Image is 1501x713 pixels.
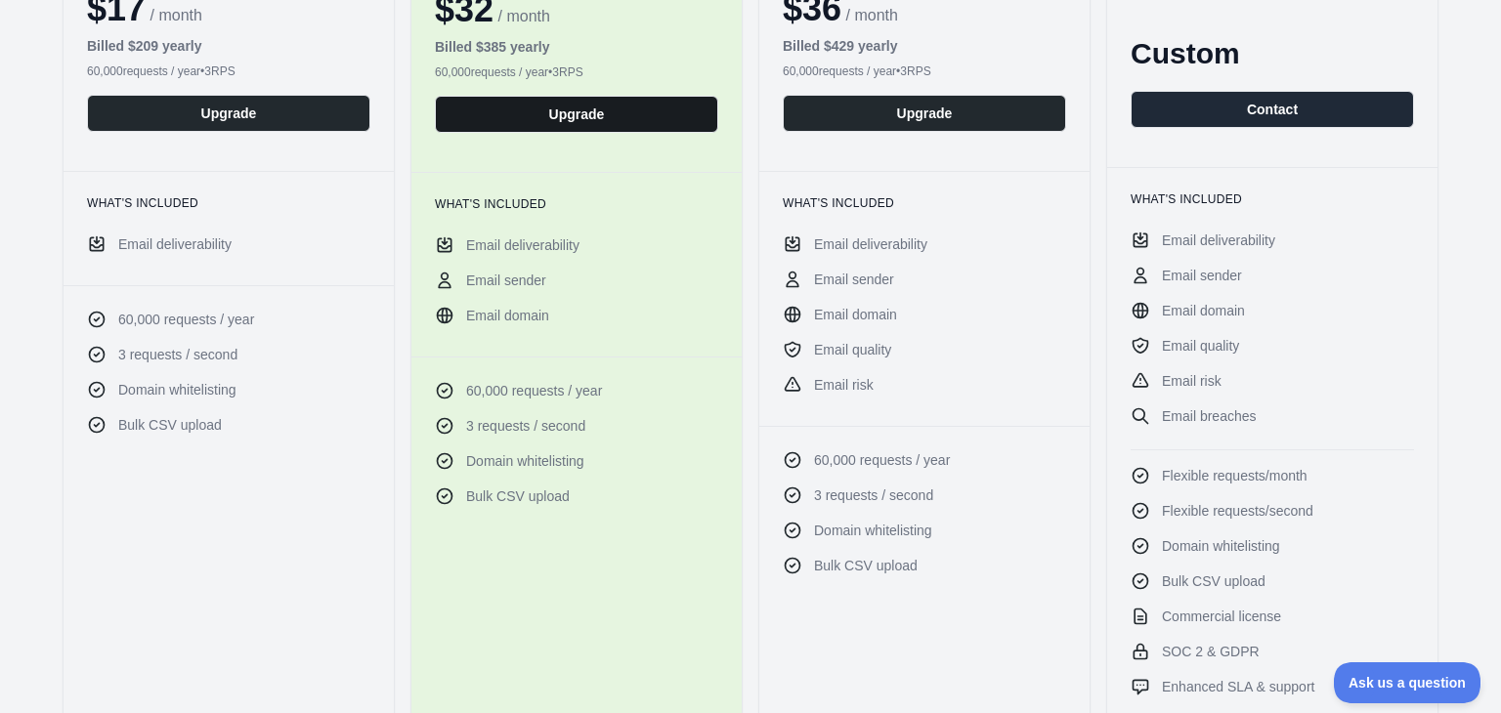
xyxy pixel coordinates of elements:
span: Email domain [466,306,549,325]
span: Email risk [1162,371,1222,391]
span: 60,000 requests / year [466,381,602,400]
span: Email breaches [1162,406,1257,426]
span: Email risk [814,375,874,395]
span: Email domain [1162,301,1245,320]
span: Email domain [814,305,897,324]
span: Email quality [1162,336,1239,356]
span: Email quality [814,340,891,359]
iframe: Toggle Customer Support [1334,662,1481,703]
